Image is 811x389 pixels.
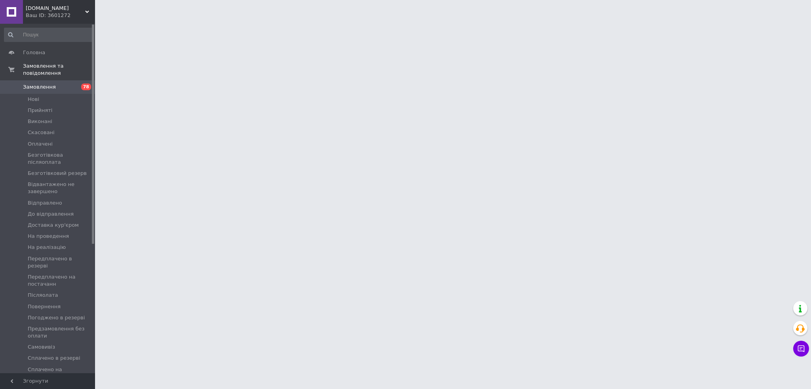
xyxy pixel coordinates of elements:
span: Післяолата [28,292,58,299]
span: Самовивіз [28,343,55,351]
div: Ваш ID: 3601272 [26,12,95,19]
button: Чат з покупцем [793,341,809,357]
span: Скасовані [28,129,55,136]
span: Нові [28,96,39,103]
span: 78 [81,83,91,90]
span: Погоджено в резерві [28,314,85,321]
span: Відвантажено не завершено [28,181,93,195]
span: До відправлення [28,211,74,218]
span: Безготівкова післяоплата [28,152,93,166]
span: Доставка кур'єром [28,222,79,229]
input: Пошук [4,28,93,42]
span: Головна [23,49,45,56]
span: TAPTO.PRO [26,5,85,12]
span: На проведення [28,233,69,240]
span: Замовлення та повідомлення [23,63,95,77]
span: Прийняті [28,107,52,114]
span: Безготівковий резерв [28,170,87,177]
span: Виконані [28,118,52,125]
span: Повернення [28,303,61,310]
span: Передплачено в резерві [28,255,93,269]
span: Предзамовлення без оплати [28,325,93,340]
span: Відправлено [28,199,62,207]
span: Замовлення [23,83,56,91]
span: На реалізацію [28,244,66,251]
span: Оплачені [28,140,53,148]
span: Сплачено в резерві [28,355,80,362]
span: Передплачено на постачанн [28,273,93,288]
span: Сплачено на постачання [28,366,93,380]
